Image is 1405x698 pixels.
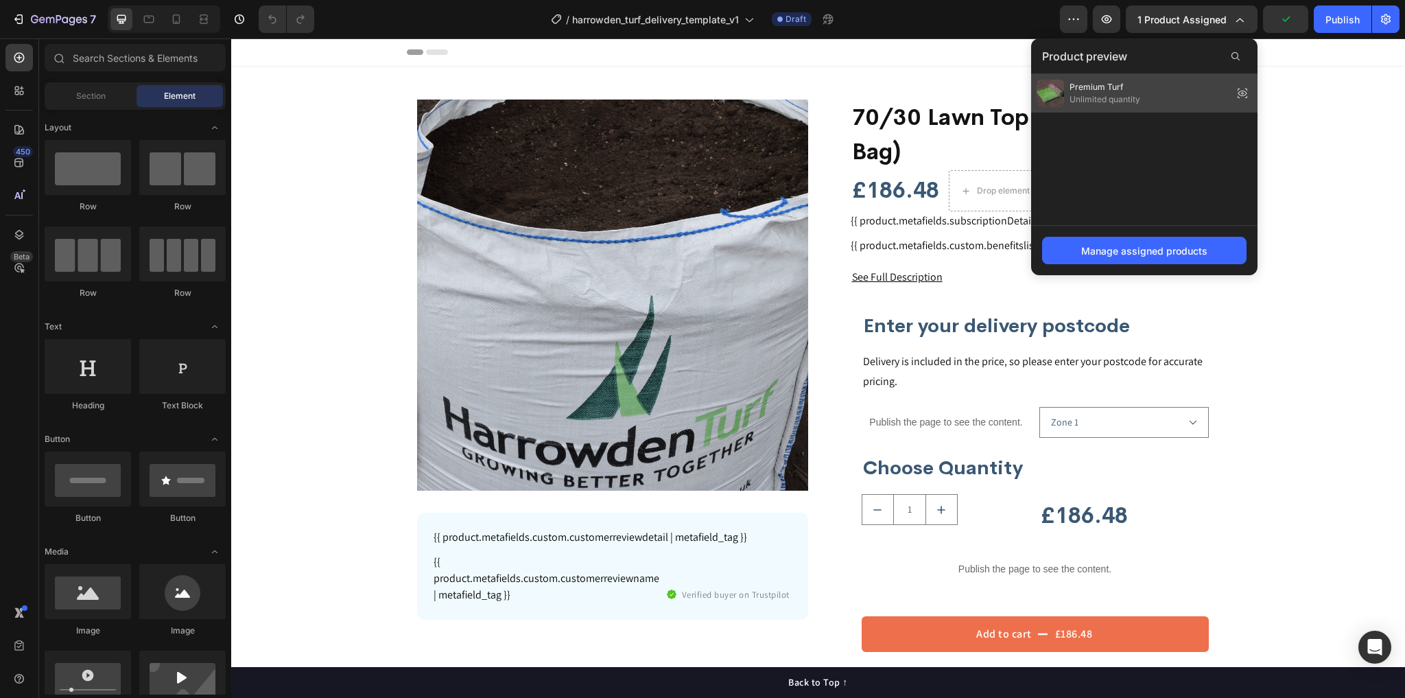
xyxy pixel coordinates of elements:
[1358,631,1391,664] div: Open Intercom Messenger
[630,416,978,443] h2: Choose Quantity
[204,316,226,338] span: Toggle open
[45,287,131,299] div: Row
[619,174,989,191] div: {{ product.metafields.subscriptionDetails.shortdescription | metafield_tag }}
[45,44,226,71] input: Search Sections & Elements
[10,251,33,262] div: Beta
[1325,12,1360,27] div: Publish
[45,121,71,134] span: Layout
[630,578,978,614] button: Add to cart
[259,5,314,33] div: Undo/Redo
[632,314,976,353] p: Delivery is included in the price, so please enter your postcode for accurate pricing.
[1314,5,1371,33] button: Publish
[13,146,33,157] div: 450
[45,200,131,213] div: Row
[823,586,863,605] div: £186.48
[164,90,196,102] span: Element
[45,546,69,558] span: Media
[139,200,226,213] div: Row
[631,456,662,486] button: decrement
[45,625,131,637] div: Image
[451,550,558,563] p: Verified buyer on Trustpilot
[45,321,62,333] span: Text
[139,625,226,637] div: Image
[786,13,806,25] span: Draft
[619,199,989,216] div: {{ product.metafields.custom.benefitslist | metafield_tag }}
[45,399,131,412] div: Heading
[1081,244,1207,258] div: Manage assigned products
[1137,12,1227,27] span: 1 product assigned
[1042,48,1127,65] span: Product preview
[1037,80,1064,107] img: preview-img
[619,61,989,132] h1: 70/30 Lawn Top Dressing (Bulk Bag)
[76,90,106,102] span: Section
[557,637,617,651] div: Back to Top ↑
[45,433,70,445] span: Button
[204,428,226,450] span: Toggle open
[1042,237,1247,264] button: Manage assigned products
[1070,93,1140,106] span: Unlimited quantity
[630,274,978,301] h2: Enter your delivery postcode
[1126,5,1258,33] button: 1 product assigned
[808,462,978,493] div: £186.48
[139,399,226,412] div: Text Block
[231,38,1405,698] iframe: Design area
[139,512,226,524] div: Button
[45,512,131,524] div: Button
[619,137,709,168] div: £186.48
[621,231,711,246] a: See Full Description
[572,12,739,27] span: harrowden_turf_delivery_template_v1
[5,5,102,33] button: 7
[204,541,226,563] span: Toggle open
[695,456,726,486] button: increment
[90,11,96,27] p: 7
[745,588,801,604] div: Add to cart
[204,117,226,139] span: Toggle open
[630,377,800,391] p: Publish the page to see the content.
[662,456,695,486] input: quantity
[746,147,818,158] div: Drop element here
[566,12,569,27] span: /
[630,524,978,538] p: Publish the page to see the content.
[1070,81,1140,93] span: Premium Turf
[139,287,226,299] div: Row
